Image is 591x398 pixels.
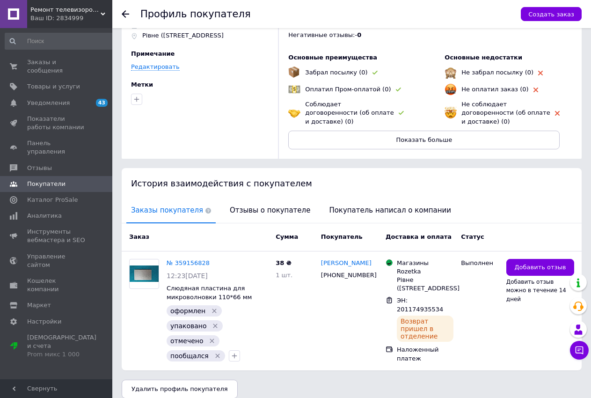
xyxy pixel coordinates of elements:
span: Отзывы о покупателе [225,199,315,222]
span: Маркет [27,301,51,310]
a: № 359156828 [167,259,210,266]
span: Товары и услуги [27,82,80,91]
span: Добавить отзыв можно в течение 14 дней [506,279,566,302]
span: Основные преимущества [288,54,377,61]
span: Удалить профиль покупателя [131,385,228,392]
input: Поиск [5,33,116,50]
span: Не оплатил заказ (0) [461,86,528,93]
img: rating-tag-type [533,88,538,92]
a: Редактировать [131,63,180,71]
span: упаковано [170,322,207,330]
span: Отзывы [27,164,52,172]
button: Добавить отзыв [506,259,574,276]
span: Оплатил Пром-оплатой (0) [305,86,391,93]
img: emoji [445,66,457,79]
a: Фото товару [129,259,159,289]
span: Забрал посылку (0) [305,69,367,76]
span: 1 шт. [276,272,292,279]
span: История взаимодействия с покупателем [131,178,312,188]
span: Не забрал посылку (0) [461,69,533,76]
span: [DEMOGRAPHIC_DATA] и счета [27,333,96,359]
span: ЭН: 201174935534 [397,297,443,313]
span: 43 [96,99,108,107]
img: rating-tag-type [372,71,378,75]
span: Панель управления [27,139,87,156]
span: Показать больше [396,136,452,143]
span: Статус [461,233,484,240]
span: Заказ [129,233,149,240]
span: Основные недостатки [445,54,522,61]
span: Покупатель написал о компании [324,199,456,222]
span: Заказы и сообщения [27,58,87,75]
svg: Удалить метку [212,322,219,330]
img: emoji [288,66,299,78]
span: Негативные отзывы: - [288,31,357,38]
button: Чат с покупателем [570,341,589,360]
span: оформлен [170,307,205,315]
span: Доставка и оплата [386,233,452,240]
svg: Удалить метку [211,307,218,315]
span: 38 ₴ [276,259,292,266]
span: пообщался [170,352,209,360]
img: Фото товару [130,265,159,282]
button: Показать больше [288,131,560,149]
span: Создать заказ [528,11,574,18]
p: Рівне ([STREET_ADDRESS] [142,31,224,40]
span: Заказы покупателя [126,199,216,222]
span: Управление сайтом [27,252,87,269]
svg: Удалить метку [208,337,216,345]
a: [PERSON_NAME] [321,259,372,268]
svg: Удалить метку [214,352,221,360]
img: rating-tag-type [399,111,404,115]
img: emoji [445,107,457,119]
div: Ваш ID: 2834999 [30,14,112,22]
span: 12:23[DATE] [167,272,208,280]
span: Ремонт телевизоров, бытовой техники [30,6,101,14]
span: Соблюдает договоренности (об оплате и доставке) (0) [305,101,394,125]
img: emoji [445,83,457,96]
span: Покупатель [321,233,363,240]
h1: Профиль покупателя [140,8,251,20]
img: rating-tag-type [555,111,560,116]
div: [PHONE_NUMBER] [319,269,372,281]
a: Слюдяная пластина для микроволновки 110*66 мм [167,285,252,301]
span: Примечание [131,50,175,57]
div: Вернуться назад [122,10,129,18]
img: emoji [288,107,300,119]
img: emoji [288,83,300,96]
span: Показатели работы компании [27,115,87,132]
span: Сумма [276,233,298,240]
span: Покупатели [27,180,66,188]
span: отмечено [170,337,204,345]
span: Метки [131,81,153,88]
span: Каталог ProSale [27,196,78,204]
span: Аналитика [27,212,62,220]
span: Кошелек компании [27,277,87,294]
span: Добавить отзыв [514,263,566,272]
div: Возврат пришел в отделение [397,316,453,342]
div: Магазины Rozetka [397,259,453,276]
span: Не соблюдает договоренности (об оплате и доставке) (0) [461,101,550,125]
div: Рівне ([STREET_ADDRESS] [397,276,453,293]
span: Инструменты вебмастера и SEO [27,228,87,244]
img: rating-tag-type [538,71,543,75]
button: Создать заказ [521,7,582,21]
span: Уведомления [27,99,70,107]
img: rating-tag-type [396,88,401,92]
div: Наложенный платеж [397,346,453,362]
div: Prom микс 1 000 [27,350,96,359]
span: Настройки [27,317,61,326]
span: 0 [357,31,361,38]
div: Выполнен [461,259,499,267]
